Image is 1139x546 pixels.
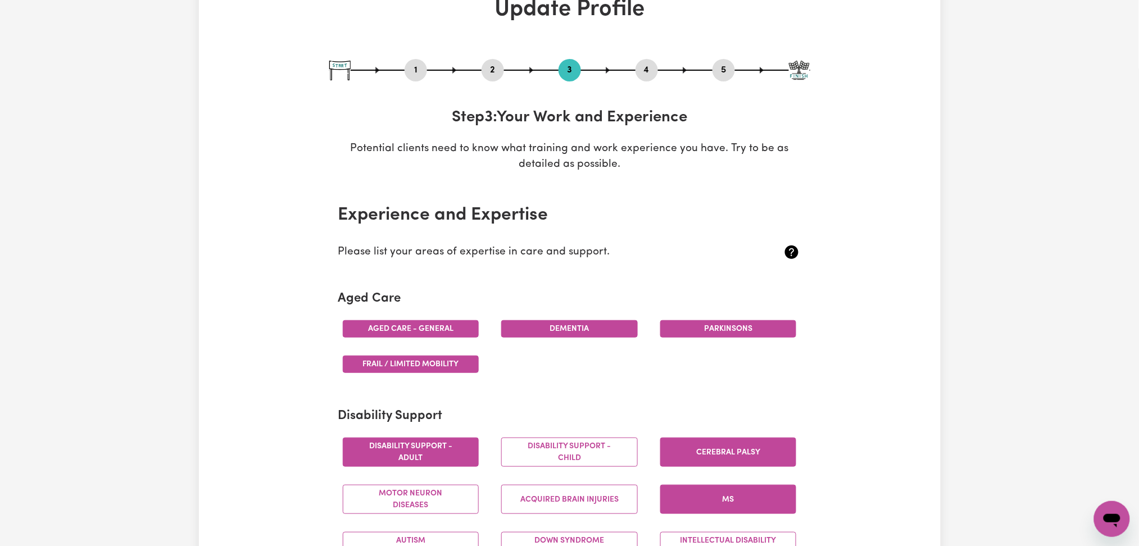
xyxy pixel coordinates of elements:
button: Go to step 3 [559,63,581,78]
p: Please list your areas of expertise in care and support. [338,244,724,261]
button: Go to step 5 [713,63,735,78]
h2: Disability Support [338,409,801,424]
h2: Experience and Expertise [338,204,801,226]
button: MS [660,485,797,514]
h3: Step 3 : Your Work and Experience [329,108,810,128]
button: Parkinsons [660,320,797,338]
iframe: Button to launch messaging window [1094,501,1130,537]
h2: Aged Care [338,292,801,307]
p: Potential clients need to know what training and work experience you have. Try to be as detailed ... [329,141,810,174]
button: Motor Neuron Diseases [343,485,479,514]
button: Go to step 1 [405,63,427,78]
button: Go to step 4 [636,63,658,78]
button: Frail / limited mobility [343,356,479,373]
button: Disability support - Child [501,438,638,467]
button: Go to step 2 [482,63,504,78]
button: Disability support - Adult [343,438,479,467]
button: Aged care - General [343,320,479,338]
button: Acquired Brain Injuries [501,485,638,514]
button: Cerebral Palsy [660,438,797,467]
button: Dementia [501,320,638,338]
